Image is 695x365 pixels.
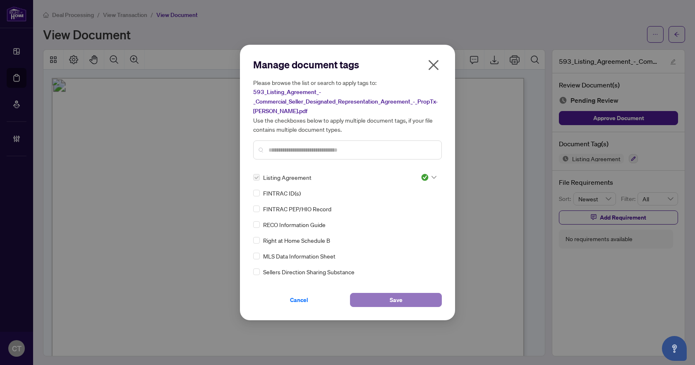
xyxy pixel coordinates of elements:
span: FINTRAC ID(s) [263,189,301,198]
span: Sellers Direction Sharing Substance [263,267,355,276]
span: RECO Information Guide [263,220,326,229]
h2: Manage document tags [253,58,442,71]
button: Open asap [662,336,687,361]
span: close [427,58,440,72]
button: Cancel [253,293,345,307]
h5: Please browse the list or search to apply tags to: Use the checkboxes below to apply multiple doc... [253,78,442,134]
span: Right at Home Schedule B [263,236,330,245]
span: Save [390,293,403,307]
span: FINTRAC PEP/HIO Record [263,204,331,213]
span: MLS Data Information Sheet [263,251,336,261]
span: Cancel [290,293,308,307]
span: 593_Listing_Agreement_-_Commercial_Seller_Designated_Representation_Agreement_-_PropTx-[PERSON_NA... [253,88,438,115]
button: Save [350,293,442,307]
img: status [421,173,429,181]
span: Approved [421,173,436,181]
span: Listing Agreement [263,173,312,182]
